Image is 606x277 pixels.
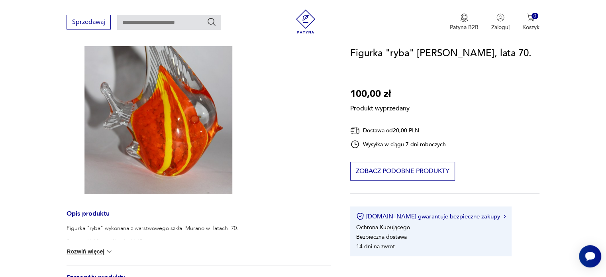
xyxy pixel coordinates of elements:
button: Rozwiń więcej [67,248,113,255]
h1: Figurka "ryba" [PERSON_NAME], lata 70. [350,46,531,61]
p: Produkt wyprzedany [350,102,410,113]
button: Sprzedawaj [67,15,111,29]
a: Ikona medaluPatyna B2B [450,14,479,31]
button: Zobacz podobne produkty [350,162,455,181]
p: Patyna B2B [450,24,479,31]
img: Ikonka użytkownika [496,14,504,22]
button: Zaloguj [491,14,510,31]
button: 0Koszyk [522,14,539,31]
li: 14 dni na zwrot [356,243,395,250]
img: Ikona strzałki w prawo [504,214,506,218]
img: Ikona certyfikatu [356,212,364,220]
p: Zaloguj [491,24,510,31]
a: Sprzedawaj [67,20,111,26]
button: Patyna B2B [450,14,479,31]
img: Ikona medalu [460,14,468,22]
p: Koszyk [522,24,539,31]
p: 100,00 zł [350,86,410,102]
button: Szukaj [207,17,216,27]
img: Ikona koszyka [527,14,535,22]
p: Szerokość 12cm| Wysokość 15cm [67,238,238,246]
div: Dostawa od 20,00 PLN [350,126,446,136]
div: Wysyłka w ciągu 7 dni roboczych [350,139,446,149]
h3: Opis produktu [67,211,331,224]
img: Ikona dostawy [350,126,360,136]
img: chevron down [105,248,113,255]
div: 0 [531,13,538,20]
iframe: Smartsupp widget button [579,245,601,267]
li: Bezpieczna dostawa [356,233,407,241]
p: Figurka "ryba" wykonana z warstwowego szkła Murano w latach 70. [67,224,238,232]
button: [DOMAIN_NAME] gwarantuje bezpieczne zakupy [356,212,506,220]
li: Ochrona Kupującego [356,224,410,231]
img: Patyna - sklep z meblami i dekoracjami vintage [294,10,318,33]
